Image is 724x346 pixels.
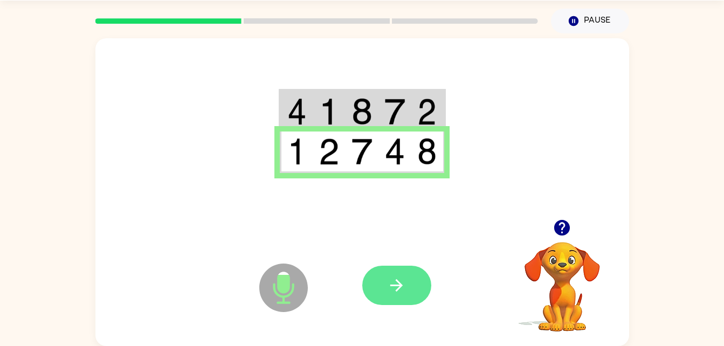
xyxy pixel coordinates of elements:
img: 1 [319,98,339,125]
img: 7 [351,138,372,165]
img: 1 [287,138,307,165]
img: 8 [417,138,437,165]
img: 8 [351,98,372,125]
img: 4 [287,98,307,125]
img: 2 [319,138,339,165]
img: 7 [384,98,405,125]
button: Pause [551,9,629,33]
img: 4 [384,138,405,165]
video: Your browser must support playing .mp4 files to use Literably. Please try using another browser. [508,225,616,333]
img: 2 [417,98,437,125]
